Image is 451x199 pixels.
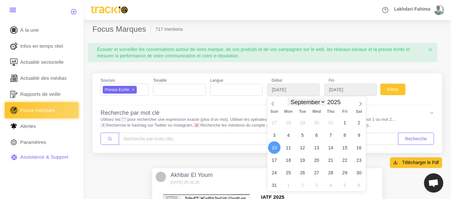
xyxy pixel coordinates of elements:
img: focus-marques.svg [9,105,19,115]
span: August 24, 2025 [268,166,281,179]
code: @ [193,123,201,128]
span: September 3, 2025 [310,179,323,191]
button: Close [423,43,438,56]
img: parametre.svg [9,137,19,147]
span: August 16, 2025 [353,141,365,154]
span: Infos en temps réel [20,43,63,50]
img: rapport_1.svg [9,89,19,99]
span: August 29, 2025 [339,166,351,179]
span: August 28, 2025 [325,166,337,179]
span: Lakhdari Fahima [394,7,430,11]
span: August 10, 2025 [268,141,281,154]
button: Filtrer [380,84,405,95]
span: September 5, 2025 [339,179,351,191]
a: Paramètres [5,134,79,150]
span: August 25, 2025 [282,166,295,179]
div: Écouter et surveiller les conversations autour de votre marque, de vos produits et de vos campagn... [92,43,433,62]
a: Rapports de veille [5,86,79,102]
span: August 22, 2025 [339,154,351,166]
span: Télécharger le Pdf [402,159,439,166]
span: Sat [352,110,366,114]
span: August 2, 2025 [353,116,365,129]
input: Amount [119,133,398,145]
span: August 31, 2025 [268,179,281,191]
a: À la une [5,22,79,38]
li: 717 mentions [155,26,183,32]
span: July 28, 2025 [282,116,295,129]
img: trackio.svg [88,4,131,16]
span: Actualité sectorielle [20,59,64,66]
li: Presse Ecrite [103,86,137,94]
span: August 5, 2025 [296,129,309,141]
a: Focus marques [5,102,79,118]
a: Lakhdari Fahima avatar [391,5,447,15]
span: August 21, 2025 [325,154,337,166]
span: Mon [282,110,296,114]
p: Utilisez les pour rechercher une expression exacte (plus d’un mot). Utiliser les opérateur , pour... [100,117,434,128]
button: Télécharger le Pdf [390,157,442,168]
span: Rapports de veille [20,91,61,98]
span: Alertes [20,123,36,130]
span: Fri [338,110,352,114]
span: July 30, 2025 [310,116,323,129]
span: August 18, 2025 [282,154,295,166]
span: August 9, 2025 [353,129,365,141]
span: August 7, 2025 [325,129,337,141]
img: avatar [434,5,442,15]
img: home.svg [9,25,19,35]
img: revue-live.svg [9,41,19,51]
a: Actualité des médias [5,70,79,86]
span: July 31, 2025 [325,116,337,129]
h4: Recherche par mot clé [100,110,160,117]
span: Assistance & Support [20,153,68,161]
code: “ ” [120,117,127,122]
span: September 2, 2025 [296,179,309,191]
span: August 30, 2025 [353,166,365,179]
span: July 29, 2025 [296,116,309,129]
h2: Focus Marques [92,25,151,34]
span: August 3, 2025 [268,129,281,141]
span: August 8, 2025 [339,129,351,141]
input: YYYY-MM-DD [267,84,320,96]
span: Wed [310,110,324,114]
a: Infos en temps réel [5,38,79,54]
a: Actualité sectorielle [5,54,79,70]
span: Thu [324,110,338,114]
span: Paramètres [20,139,46,146]
span: Sun [267,110,282,114]
span: September 4, 2025 [325,179,337,191]
a: Alertes [5,118,79,134]
span: August 6, 2025 [310,129,323,141]
img: Avatar [156,172,166,182]
span: August 14, 2025 [325,141,337,154]
span: August 4, 2025 [282,129,295,141]
img: revue-sectorielle.svg [9,57,19,67]
span: September 1, 2025 [282,179,295,191]
span: × [428,45,433,54]
label: Fin [324,78,377,84]
span: Actualité des médias [20,75,67,82]
span: August 1, 2025 [339,116,351,129]
span: August 15, 2025 [339,141,351,154]
span: August 23, 2025 [353,154,365,166]
label: Tonalité [153,78,167,84]
span: August 13, 2025 [310,141,323,154]
span: August 12, 2025 [296,141,309,154]
label: Sources [100,78,115,84]
img: revue-editorielle.svg [9,73,19,83]
span: August 11, 2025 [282,141,295,154]
div: Ouvrir le chat [424,173,443,193]
span: August 17, 2025 [268,154,281,166]
span: August 27, 2025 [310,166,323,179]
label: Langue [210,78,223,84]
img: Alerte.svg [9,121,19,131]
span: Focus marques [20,107,55,114]
span: August 20, 2025 [310,154,323,166]
h5: Akhbar El Youm [170,172,212,179]
span: July 27, 2025 [268,116,281,129]
label: Début [267,78,320,84]
span: À la une [20,27,39,34]
button: Recherche [398,133,434,145]
span: August 26, 2025 [296,166,309,179]
input: Year [325,99,346,106]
